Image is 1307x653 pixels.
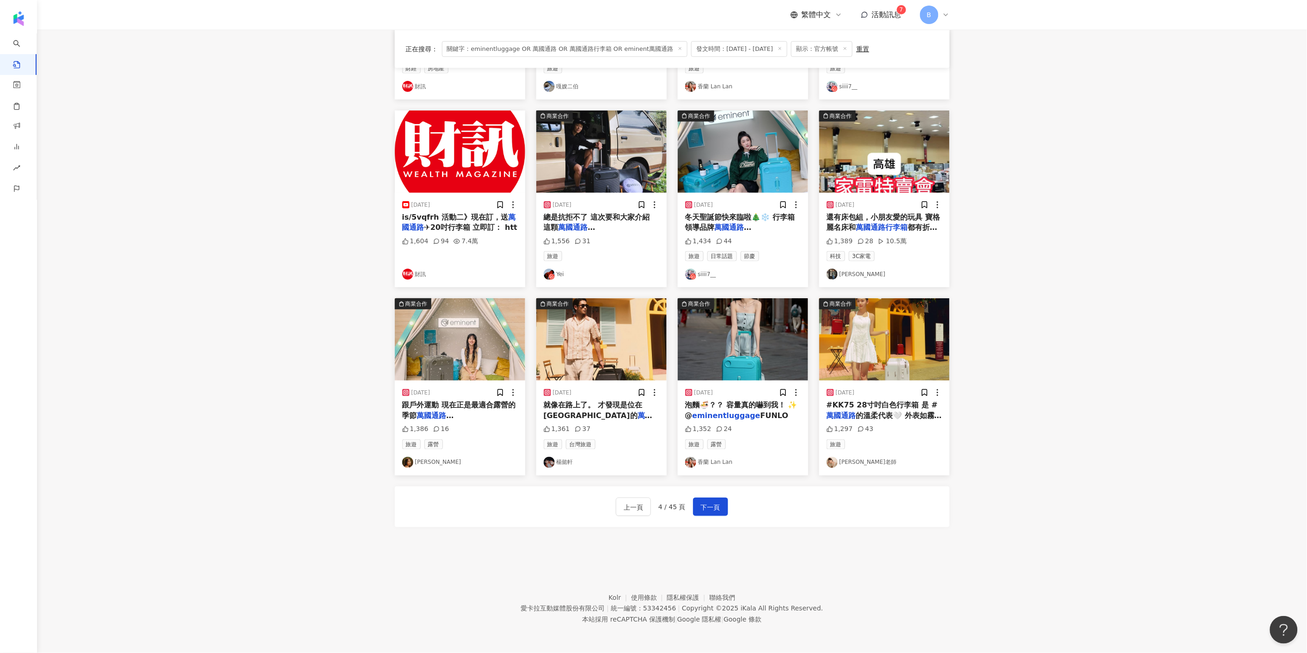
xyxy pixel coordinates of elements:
div: [DATE] [411,389,430,397]
div: 愛卡拉互動媒體股份有限公司 [521,605,605,612]
iframe: Help Scout Beacon - Open [1270,616,1298,644]
span: 下一頁 [701,502,720,513]
a: KOL Avatar[PERSON_NAME] [402,457,518,468]
span: is/5vqfrh 活動二》現在訂，送 [402,213,509,222]
span: #KK75 28寸吋白色行李箱 是 # [827,400,938,409]
a: KOL Avatar財訊 [402,81,518,92]
span: 冬天聖誕節快來臨啦🎄❄️ 行李箱領導品牌 [685,213,795,232]
div: post-image商業合作 [678,298,808,381]
span: 跟戶外運動 現在正是最適合露營的季節 [402,400,516,419]
span: rise [13,159,20,179]
a: Kolr [609,594,631,601]
span: 3C家電 [849,251,875,261]
a: Google 隱私權 [677,616,722,623]
span: 泡麵🍜？？ 容量真的嚇到我！ ✨ @ [685,400,798,419]
mark: eminentluggage [693,411,761,420]
div: 16 [433,425,449,434]
div: 10.5萬 [878,237,907,246]
div: post-image商業合作 [536,111,667,193]
img: KOL Avatar [544,457,555,468]
span: 本站採用 reCAPTCHA 保護機制 [583,614,761,625]
div: [DATE] [836,201,855,209]
span: 上一頁 [624,502,643,513]
a: 聯絡我們 [709,594,735,601]
a: iKala [741,605,756,612]
span: 旅遊 [544,251,562,261]
img: KOL Avatar [544,81,555,92]
span: 總是抗拒不了 這次要和大家介紹 這顆 [544,213,650,232]
div: 1,361 [544,425,570,434]
span: 旅遊 [827,439,845,450]
img: KOL Avatar [827,269,838,280]
div: 44 [716,237,732,246]
img: KOL Avatar [685,457,696,468]
a: 隱私權保護 [667,594,710,601]
img: KOL Avatar [402,81,413,92]
div: [DATE] [553,201,572,209]
button: 下一頁 [693,498,728,516]
div: [DATE] [553,389,572,397]
div: 24 [716,425,732,434]
span: 7 [900,6,903,13]
span: | [722,616,724,623]
span: | [675,616,677,623]
img: post-image [678,111,808,193]
img: post-image [536,298,667,381]
span: 旅遊 [402,439,421,450]
span: 就像在路上了。 才發現是位在[GEOGRAPHIC_DATA]的 [544,400,643,419]
a: KOL Avatar[PERSON_NAME] [827,269,942,280]
div: post-image商業合作 [536,298,667,381]
span: 旅遊 [685,439,704,450]
img: KOL Avatar [544,269,555,280]
a: KOL AvatarYei [544,269,659,280]
div: post-image商業合作 [678,111,808,193]
a: KOL Avatar香蘭 Lan Lan [685,81,801,92]
span: 正在搜尋 ： [406,45,438,52]
span: 財經 [402,63,421,74]
img: KOL Avatar [402,269,413,280]
img: post-image [395,298,525,381]
div: Copyright © 2025 All Rights Reserved. [682,605,823,612]
div: 統一編號：53342456 [611,605,676,612]
div: 31 [575,237,591,246]
span: 科技 [827,251,845,261]
span: FUNLO [761,411,789,420]
div: [DATE] [836,389,855,397]
div: 1,297 [827,425,853,434]
a: KOL Avatar嘎嫂二伯 [544,81,659,92]
div: post-image商業合作 [395,298,525,381]
mark: 萬國通路 [827,411,856,420]
div: post-image商業合作 [819,111,950,193]
span: 台灣旅遊 [566,439,595,450]
img: post-image [819,111,950,193]
span: 房地產 [424,63,448,74]
a: search [13,33,31,69]
a: KOL Avatar香蘭 Lan Lan [685,457,801,468]
a: KOL Avatar楊懿軒 [544,457,659,468]
img: post-image [536,111,667,193]
span: 露營 [424,439,443,450]
div: 商業合作 [688,299,711,308]
div: 1,386 [402,425,429,434]
img: post-image [395,111,525,193]
a: KOL Avatar財訊 [402,269,518,280]
span: 旅遊 [685,63,704,74]
div: 1,434 [685,237,712,246]
div: 商業合作 [688,111,711,121]
img: KOL Avatar [827,81,838,92]
div: 商業合作 [547,299,569,308]
div: 1,389 [827,237,853,246]
div: [DATE] [694,201,713,209]
div: 商業合作 [547,111,569,121]
span: 發文時間：[DATE] - [DATE] [691,41,787,56]
mark: 萬國通路 [715,223,752,232]
mark: 萬國通路 [558,223,595,232]
span: 旅遊 [544,63,562,74]
div: [DATE] [411,201,430,209]
div: 商業合作 [405,299,428,308]
img: KOL Avatar [685,81,696,92]
div: 1,352 [685,425,712,434]
img: KOL Avatar [685,269,696,280]
img: logo icon [11,11,26,26]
